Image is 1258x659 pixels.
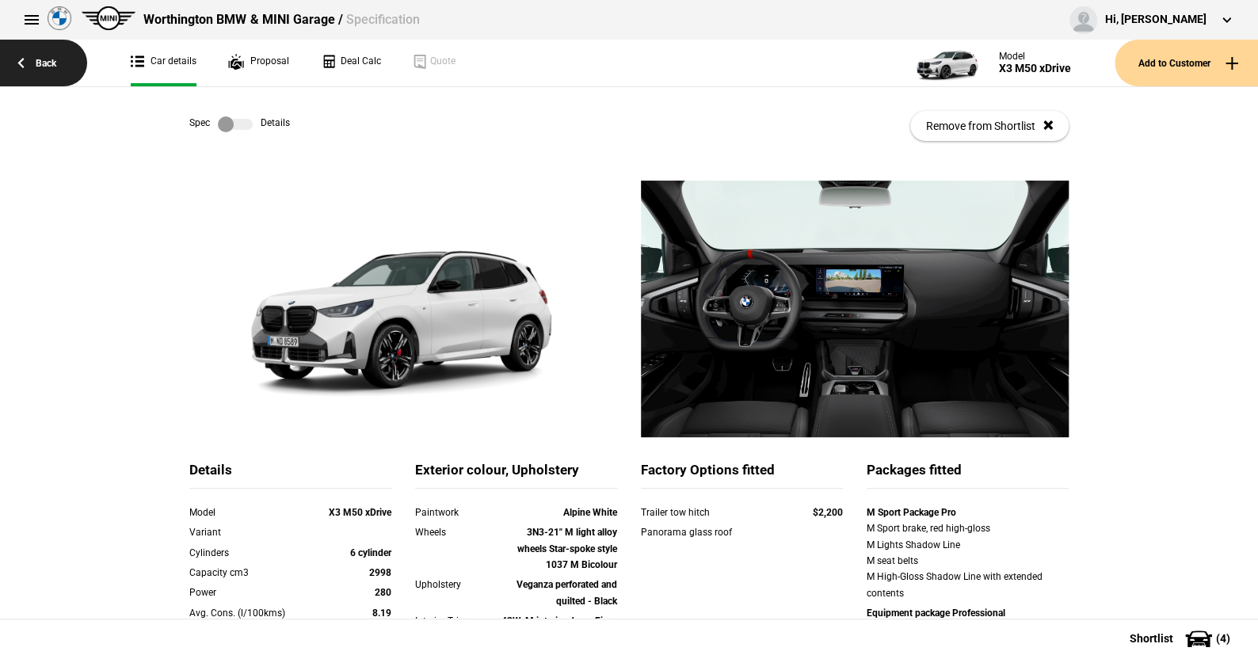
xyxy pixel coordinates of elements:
span: Specification [345,12,419,27]
strong: 43W-M interior decor Fine-Brushed Aluminium [501,615,617,642]
div: Worthington BMW & MINI Garage / [143,11,419,29]
div: Power [189,585,311,600]
strong: $2,200 [813,507,843,518]
div: Variant [189,524,311,540]
div: X3 M50 xDrive [999,62,1071,75]
strong: Veganza perforated and quilted - Black [517,579,617,606]
div: Spec Details [189,116,290,132]
strong: Alpine White [563,507,617,518]
div: Trailer tow hitch [641,505,783,520]
button: Remove from Shortlist [910,111,1069,141]
strong: 8.19 [372,608,391,619]
div: Capacity cm3 [189,565,311,581]
div: Cylinders [189,545,311,561]
a: Proposal [228,40,289,86]
div: Model [189,505,311,520]
strong: 3N3-21" M light alloy wheels Star-spoke style 1037 M Bicolour [517,527,617,570]
strong: M Sport Package Pro [867,507,956,518]
img: bmw.png [48,6,71,30]
div: M Sport brake, red high-gloss M Lights Shadow Line M seat belts M High-Gloss Shadow Line with ext... [867,520,1069,601]
div: Panorama glass roof [641,524,783,540]
div: Avg. Cons. (l/100kms) [189,605,311,621]
strong: 2998 [369,567,391,578]
button: Add to Customer [1115,40,1258,86]
strong: 280 [375,587,391,598]
strong: 6 cylinder [350,547,391,558]
div: Model [999,51,1071,62]
div: Interior Trim [415,613,496,629]
a: Deal Calc [321,40,381,86]
span: Shortlist [1130,633,1173,644]
div: Factory Options fitted [641,461,843,489]
div: Hi, [PERSON_NAME] [1105,12,1207,28]
img: mini.png [82,6,135,30]
strong: Equipment package Professional [867,608,1005,619]
div: Details [189,461,391,489]
div: Upholstery [415,577,496,592]
strong: X3 M50 xDrive [329,507,391,518]
div: Paintwork [415,505,496,520]
button: Shortlist(4) [1106,619,1258,658]
span: ( 4 ) [1216,633,1230,644]
div: Exterior colour, Upholstery [415,461,617,489]
a: Car details [131,40,196,86]
div: Wheels [415,524,496,540]
div: Packages fitted [867,461,1069,489]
